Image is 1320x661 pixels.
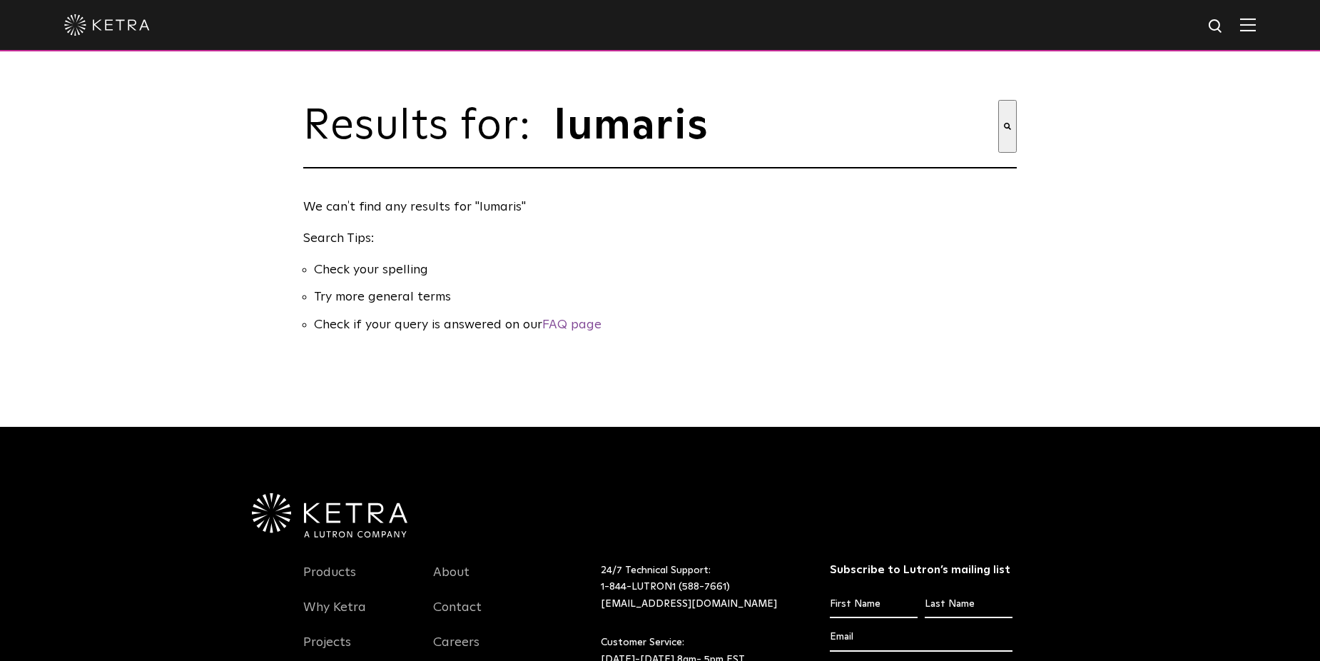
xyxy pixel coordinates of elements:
[314,287,1017,308] li: Try more general terms
[303,600,366,632] a: Why Ketra
[303,228,1010,249] p: Search Tips:
[830,562,1013,577] h3: Subscribe to Lutron’s mailing list
[601,599,777,609] a: [EMAIL_ADDRESS][DOMAIN_NAME]
[925,591,1012,618] input: Last Name
[314,315,1017,335] li: Check if your query is answered on our
[314,260,1017,281] li: Check your spelling
[601,582,730,592] a: 1-844-LUTRON1 (588-7661)
[303,105,546,148] span: Results for:
[303,565,356,597] a: Products
[64,14,150,36] img: ketra-logo-2019-white
[830,624,1013,651] input: Email
[433,600,482,632] a: Contact
[998,100,1017,153] button: Search
[1240,18,1256,31] img: Hamburger%20Nav.svg
[433,565,469,597] a: About
[252,493,407,538] img: Ketra-aLutronCo_White_RGB
[542,318,601,331] a: FAQ page
[553,100,998,153] input: This is a search field with an auto-suggest feature attached.
[303,197,1010,218] p: We can′t find any results for "lumaris"
[830,591,918,618] input: First Name
[1207,18,1225,36] img: search icon
[601,562,794,613] p: 24/7 Technical Support:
